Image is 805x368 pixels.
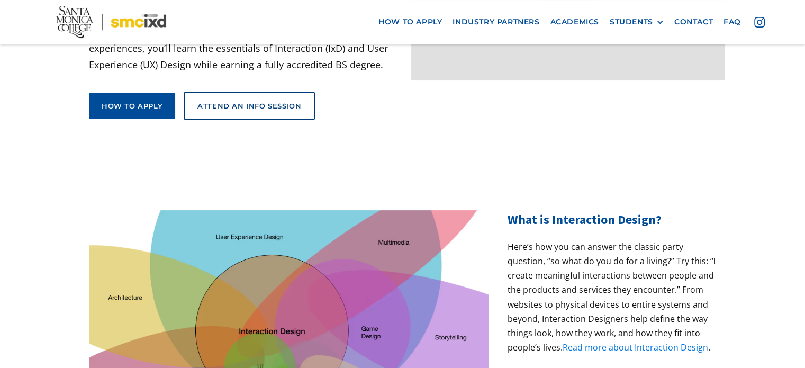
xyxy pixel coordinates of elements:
a: Attend an Info Session [184,92,315,120]
a: contact [669,12,718,32]
a: how to apply [373,12,447,32]
div: How to apply [102,101,162,111]
p: Here’s how you can answer the classic party question, “so what do you do for a living?” Try this:... [508,240,716,355]
div: STUDENTS [610,17,653,26]
a: How to apply [89,93,175,119]
div: Attend an Info Session [197,101,301,111]
div: STUDENTS [610,17,664,26]
a: faq [718,12,746,32]
h2: What is Interaction Design? [508,210,716,229]
img: Santa Monica College - SMC IxD logo [56,6,166,38]
img: icon - instagram [754,17,765,28]
a: Academics [545,12,604,32]
a: Read more about Interaction Design [563,342,708,353]
a: industry partners [447,12,545,32]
